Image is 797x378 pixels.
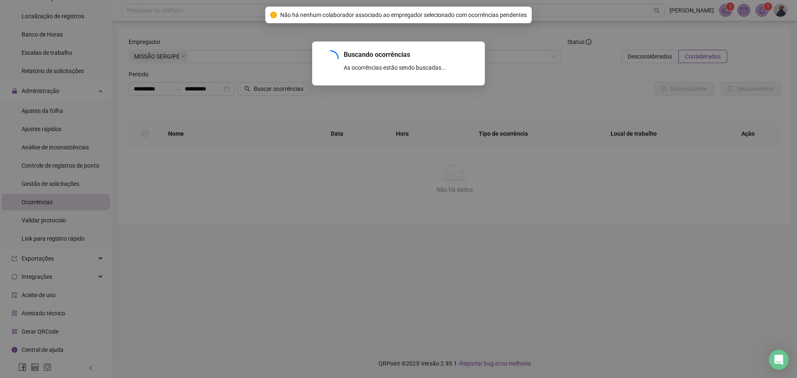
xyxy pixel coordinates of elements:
span: exclamation-circle [270,12,277,18]
div: As ocorrências estão sendo buscadas... [344,63,475,72]
span: loading [321,49,340,68]
div: Open Intercom Messenger [769,350,789,370]
div: Buscando ocorrências [344,50,475,60]
span: Não há nenhum colaborador associado ao empregador selecionado com ocorrências pendentes [280,10,527,20]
